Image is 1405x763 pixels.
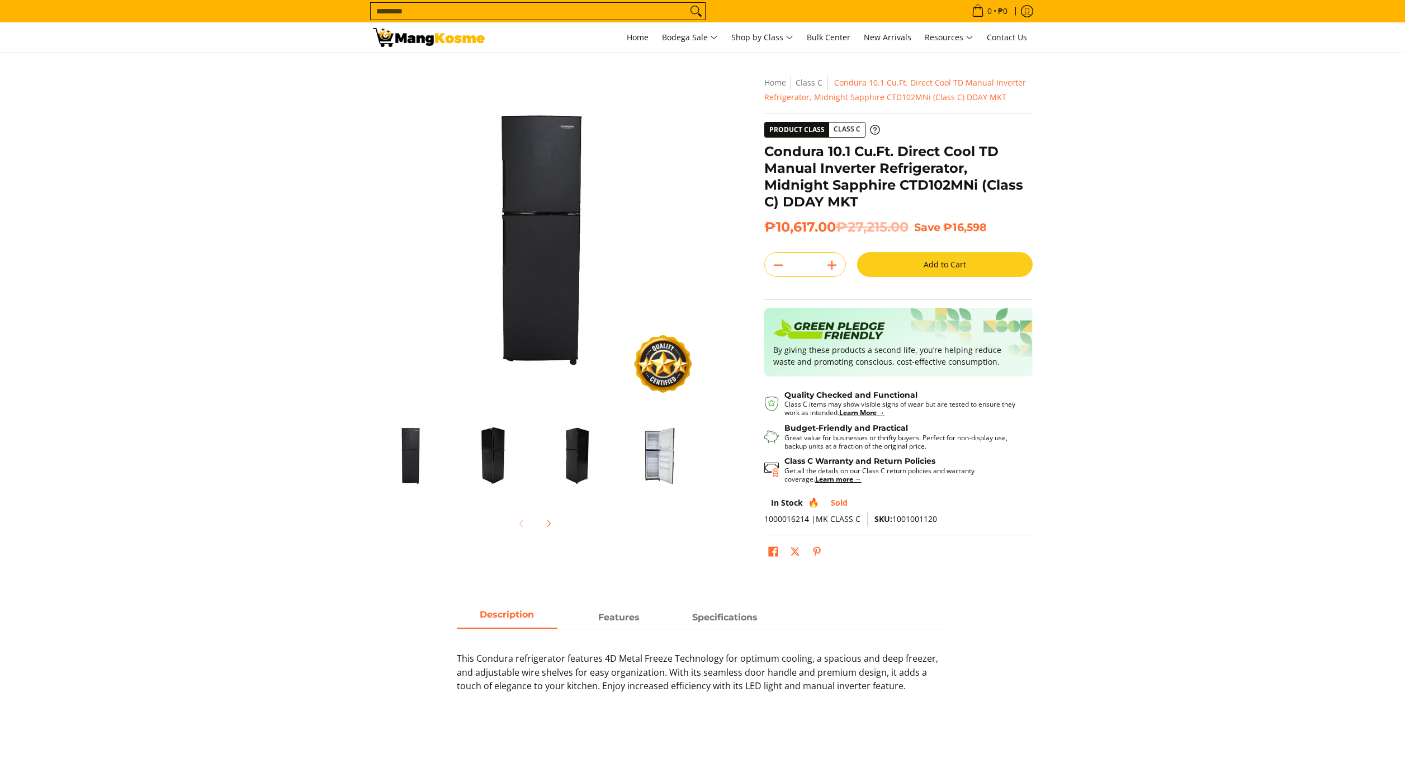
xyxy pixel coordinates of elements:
del: ₱27,215.00 [836,219,909,236]
p: Get all the details on our Class C return policies and warranty coverage. [784,467,1021,483]
a: Contact Us [981,22,1033,53]
img: Condura 10.1 Cu.Ft. Direct Cool TD Manual Inverter Refrigerator, Midnight Sapphire CTD102MNi (Cla... [625,419,697,492]
button: Search [687,3,705,20]
p: Great value for businesses or thrifty buyers. Perfect for non-display use, backup units at a frac... [784,434,1021,450]
span: Shop by Class [731,31,793,45]
button: Next [536,511,561,536]
span: Save [914,220,940,234]
img: Condura 10.1 Cu.Ft. Direct Cool TD Manual Inverter Refrigerator, Midnight Sapphire CTD102MNi (Cla... [373,419,446,492]
a: Description 1 [569,607,669,629]
a: New Arrivals [858,22,917,53]
a: Share on Facebook [765,544,781,563]
span: Description [457,607,557,628]
a: Bulk Center [801,22,856,53]
strong: Specifications [692,612,758,623]
span: Product Class [765,123,829,137]
span: Bulk Center [807,32,850,43]
a: Product Class Class C [764,122,880,138]
span: Condura 10.1 Cu.Ft. Direct Cool TD Manual Inverter Refrigerator, Midnight Sapphire CTD102MNi (Cla... [764,77,1026,102]
img: Condura 10.1 Cu.Ft. Direct Cool TD Manual Inverter Refrigerator, Midnight Sapphire CTD102MNi (Cla... [541,419,613,492]
strong: Class C Warranty and Return Policies [784,456,935,466]
button: Add to Cart [857,252,1033,277]
img: Condura 10.1 Cu.Ft. Direct Cool TD Manual Inverter Refrigerator, Midnight Sapphire CTD102MNi (Cla... [373,76,697,400]
a: Description 2 [675,607,775,629]
span: Bodega Sale [662,31,718,45]
button: Subtract [765,256,792,274]
span: ₱16,598 [943,220,987,234]
strong: Budget-Friendly and Practical [784,423,908,433]
img: Condura 10.2 Cu.Ft. 2-Door Manual Inverter Ref 9.9. DDAY l Mang Kosme [373,28,485,47]
strong: Quality Checked and Functional [784,390,917,400]
span: Home [627,32,649,43]
img: Badge sustainability green pledge friendly [773,317,885,344]
a: Resources [919,22,979,53]
div: Description [457,629,949,704]
span: Sold [831,497,848,508]
span: Resources [925,31,973,45]
h1: Condura 10.1 Cu.Ft. Direct Cool TD Manual Inverter Refrigerator, Midnight Sapphire CTD102MNi (Cla... [764,143,1033,210]
a: Home [764,77,786,88]
p: Class C items may show visible signs of wear but are tested to ensure they work as intended. [784,400,1021,417]
p: This Condura refrigerator features 4D Metal Freeze Technology for optimum cooling, a spacious and... [457,652,949,704]
span: Class C [829,123,865,136]
span: In Stock [771,497,803,508]
a: Learn More → [839,408,885,417]
a: Description [457,607,557,629]
a: Class C [796,77,822,88]
nav: Main Menu [496,22,1033,53]
strong: Features [598,612,640,623]
nav: Breadcrumbs [764,76,1033,105]
span: 1001001120 [874,514,937,524]
a: Bodega Sale [656,22,723,53]
span: Contact Us [987,32,1027,43]
span: ₱10,617.00 [764,219,909,236]
a: Pin on Pinterest [809,544,825,563]
span: SKU: [874,514,892,524]
button: Add [819,256,845,274]
span: ₱0 [996,7,1009,15]
p: By giving these products a second life, you’re helping reduce waste and promoting conscious, cost... [773,344,1024,368]
span: 0 [986,7,994,15]
a: Home [621,22,654,53]
a: Shop by Class [726,22,799,53]
span: New Arrivals [864,32,911,43]
span: 1000016214 |MK CLASS C [764,514,860,524]
a: Post on X [787,544,803,563]
a: Learn more → [815,474,862,484]
img: Condura 10.1 Cu.Ft. Direct Cool TD Manual Inverter Refrigerator, Midnight Sapphire CTD102MNi (Cla... [457,419,529,492]
span: • [968,5,1011,17]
